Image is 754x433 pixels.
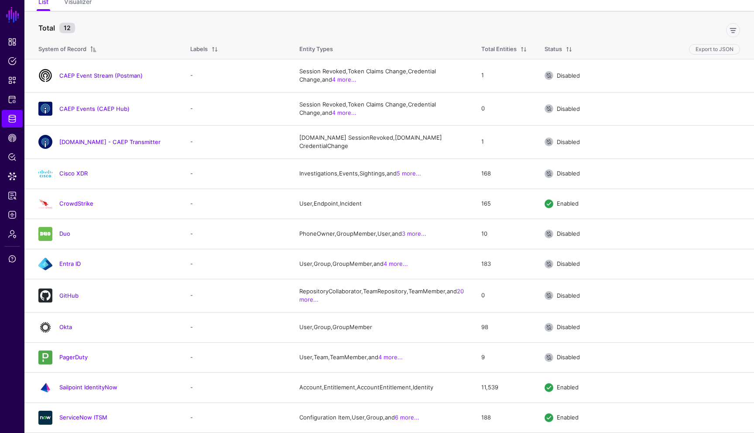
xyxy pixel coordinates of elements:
span: Disabled [557,105,580,112]
img: svg+xml;base64,PHN2ZyB3aWR0aD0iNjQiIGhlaWdodD0iNjQiIHZpZXdCb3g9IjAgMCA2NCA2NCIgZmlsbD0ibm9uZSIgeG... [38,320,52,334]
td: - [182,402,291,433]
a: ServiceNow ITSM [59,414,107,421]
td: - [182,279,291,312]
a: CAEP Event Stream (Postman) [59,72,143,79]
td: - [182,219,291,249]
span: Disabled [557,230,580,237]
img: svg+xml;base64,PHN2ZyB3aWR0aD0iNjQiIGhlaWdodD0iNjQiIHZpZXdCb3g9IjAgMCA2NCA2NCIgZmlsbD0ibm9uZSIgeG... [38,102,52,116]
td: - [182,92,291,125]
span: Admin [8,230,17,238]
td: 10 [473,219,536,249]
td: User, Team, TeamMember, and [291,342,473,372]
a: GitHub [59,292,79,299]
a: 4 more... [332,109,356,116]
td: - [182,312,291,342]
a: 4 more... [384,260,408,267]
a: 4 more... [378,354,403,361]
td: Configuration Item, User, Group, and [291,402,473,433]
span: Data Lens [8,172,17,181]
span: Identity Data Fabric [8,114,17,123]
a: PagerDuty [59,354,88,361]
span: Reports [8,191,17,200]
a: Logs [2,206,23,223]
td: - [182,189,291,219]
img: svg+xml;base64,PHN2ZyB3aWR0aD0iNDAiIGhlaWdodD0iNDAiIHZpZXdCb3g9IjAgMCA0MCA0MCIgZmlsbD0ibm9uZSIgeG... [38,69,52,82]
a: Dashboard [2,33,23,51]
div: System of Record [38,45,86,54]
a: Entra ID [59,260,81,267]
img: svg+xml;base64,PHN2ZyB3aWR0aD0iNjQiIGhlaWdodD0iNjQiIHZpZXdCb3g9IjAgMCA2NCA2NCIgZmlsbD0ibm9uZSIgeG... [38,289,52,302]
span: Snippets [8,76,17,85]
td: 1 [473,59,536,92]
td: 0 [473,279,536,312]
a: Okta [59,323,72,330]
img: svg+xml;base64,PHN2ZyB3aWR0aD0iMzIiIGhlaWdodD0iMzIiIHZpZXdCb3g9IjAgMCAzMiAzMiIgZmlsbD0ibm9uZSIgeG... [38,135,52,149]
span: CAEP Hub [8,134,17,142]
td: Session Revoked, Token Claims Change, Credential Change, and [291,92,473,125]
td: - [182,249,291,279]
td: - [182,59,291,92]
div: Total Entities [481,45,517,54]
td: RepositoryCollaborator, TeamRepository, TeamMember, and [291,279,473,312]
td: 98 [473,312,536,342]
a: Snippets [2,72,23,89]
button: Export to JSON [689,44,740,55]
img: svg+xml;base64,PHN2ZyB3aWR0aD0iNjQiIGhlaWdodD0iNjQiIHZpZXdCb3g9IjAgMCA2NCA2NCIgZmlsbD0ibm9uZSIgeG... [38,227,52,241]
span: Policy Lens [8,153,17,162]
img: svg+xml;base64,PHN2ZyB3aWR0aD0iMTUwIiBoZWlnaHQ9Ijc5IiB2aWV3Qm94PSIwIDAgMTUwIDc5IiBmaWxsPSJub25lIi... [38,167,52,181]
td: 188 [473,402,536,433]
a: Policies [2,52,23,70]
td: User, Endpoint, Incident [291,189,473,219]
strong: Total [38,24,55,32]
td: Session Revoked, Token Claims Change, Credential Change, and [291,59,473,92]
td: User, Group, GroupMember [291,312,473,342]
img: svg+xml;base64,PHN2ZyB3aWR0aD0iNDgiIGhlaWdodD0iNDMiIHZpZXdCb3g9IjAgMCA0OCA0MyIgZmlsbD0ibm9uZSIgeG... [38,257,52,271]
div: Labels [190,45,208,54]
span: Enabled [557,414,579,421]
span: Entity Types [299,45,333,52]
a: Data Lens [2,168,23,185]
td: [DOMAIN_NAME] SessionRevoked, [DOMAIN_NAME] CredentialChange [291,125,473,158]
span: Policies [8,57,17,65]
a: Cisco XDR [59,170,88,177]
img: svg+xml;base64,PHN2ZyB3aWR0aD0iNjQiIGhlaWdodD0iNjQiIHZpZXdCb3g9IjAgMCA2NCA2NCIgZmlsbD0ibm9uZSIgeG... [38,411,52,425]
a: Duo [59,230,70,237]
a: Admin [2,225,23,243]
a: 3 more... [402,230,426,237]
span: Disabled [557,354,580,361]
span: Dashboard [8,38,17,46]
td: 183 [473,249,536,279]
img: svg+xml;base64,PHN2ZyBoZWlnaHQ9IjE2NzUiIHZpZXdCb3g9Ii0uMyAzLjggOTAwLjMgNTk5LjgiIHdpZHRoPSIyNTAwIi... [38,197,52,211]
td: Investigations, Events, Sightings, and [291,158,473,189]
a: Policy Lens [2,148,23,166]
td: - [182,372,291,402]
span: Enabled [557,384,579,391]
a: 6 more... [395,414,419,421]
td: 1 [473,125,536,158]
img: svg+xml;base64,PHN2ZyB3aWR0aD0iNjQiIGhlaWdodD0iNjQiIHZpZXdCb3g9IjAgMCA2NCA2NCIgZmlsbD0ibm9uZSIgeG... [38,381,52,395]
td: 9 [473,342,536,372]
span: Disabled [557,72,580,79]
td: 11,539 [473,372,536,402]
a: [DOMAIN_NAME] - CAEP Transmitter [59,138,161,145]
small: 12 [59,23,75,33]
td: User, Group, GroupMember, and [291,249,473,279]
a: Identity Data Fabric [2,110,23,127]
span: Disabled [557,323,580,330]
a: CAEP Events (CAEP Hub) [59,105,130,112]
span: Disabled [557,292,580,299]
div: Status [545,45,562,54]
td: 0 [473,92,536,125]
a: 5 more... [397,170,421,177]
a: Sailpoint IdentityNow [59,384,117,391]
td: PhoneOwner, GroupMember, User, and [291,219,473,249]
td: - [182,125,291,158]
td: 168 [473,158,536,189]
span: Disabled [557,260,580,267]
a: CAEP Hub [2,129,23,147]
a: CrowdStrike [59,200,93,207]
span: Disabled [557,170,580,177]
a: SGNL [5,5,20,24]
a: Reports [2,187,23,204]
span: Support [8,254,17,263]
